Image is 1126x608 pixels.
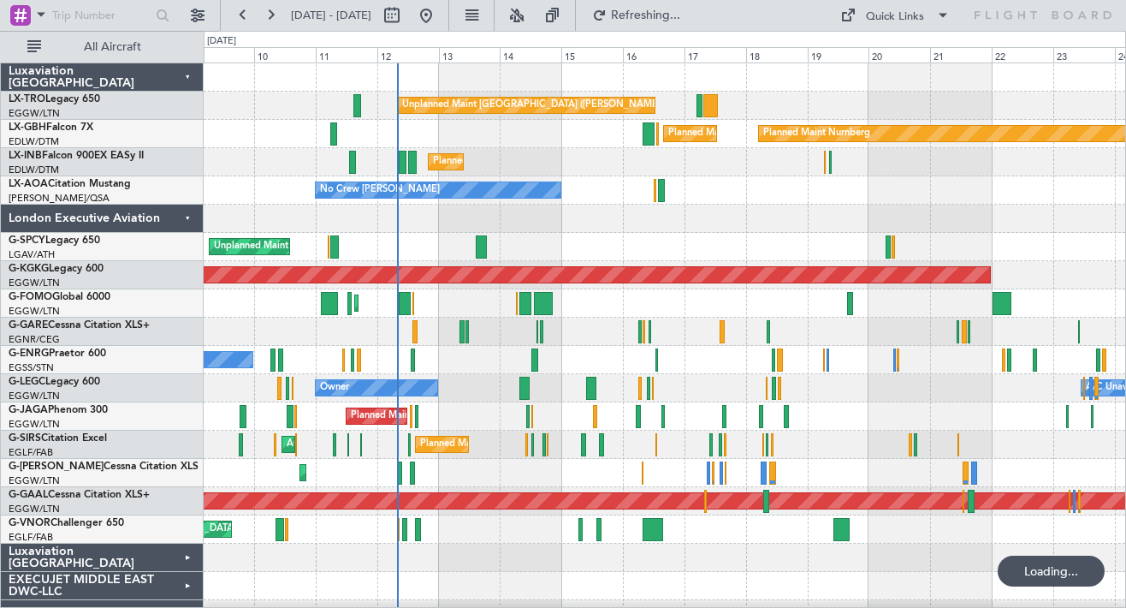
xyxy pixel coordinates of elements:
[9,462,104,472] span: G-[PERSON_NAME]
[214,234,491,259] div: Unplanned Maint [GEOGRAPHIC_DATA] ([PERSON_NAME] Intl)
[623,47,684,63] div: 16
[9,518,50,528] span: G-VNOR
[868,47,930,63] div: 20
[9,377,45,387] span: G-LEGC
[439,47,501,63] div: 13
[9,135,59,148] a: EDLW/DTM
[9,433,41,444] span: G-SIRS
[9,361,54,374] a: EGSS/STN
[9,349,106,359] a: G-ENRGPraetor 600
[9,264,49,274] span: G-KGKG
[9,235,45,246] span: G-SPCY
[320,375,349,401] div: Owner
[19,33,186,61] button: All Aircraft
[433,149,702,175] div: Planned Maint [GEOGRAPHIC_DATA] ([GEOGRAPHIC_DATA])
[9,490,48,500] span: G-GAAL
[402,92,679,118] div: Unplanned Maint [GEOGRAPHIC_DATA] ([PERSON_NAME] Intl)
[44,41,181,53] span: All Aircraft
[610,9,682,21] span: Refreshing...
[52,3,151,28] input: Trip Number
[316,47,377,63] div: 11
[9,292,52,302] span: G-FOMO
[9,503,60,516] a: EGGW/LTN
[668,121,938,146] div: Planned Maint [GEOGRAPHIC_DATA] ([GEOGRAPHIC_DATA])
[9,474,60,487] a: EGGW/LTN
[9,518,124,528] a: G-VNORChallenger 650
[9,107,60,120] a: EGGW/LTN
[684,47,746,63] div: 17
[9,405,108,415] a: G-JAGAPhenom 300
[9,333,60,346] a: EGNR/CEG
[9,490,150,500] a: G-GAALCessna Citation XLS+
[9,248,55,261] a: LGAV/ATH
[9,305,60,318] a: EGGW/LTN
[9,405,48,415] span: G-JAGA
[207,34,236,49] div: [DATE]
[992,47,1053,63] div: 22
[420,432,690,457] div: Planned Maint [GEOGRAPHIC_DATA] ([GEOGRAPHIC_DATA])
[9,164,59,176] a: EDLW/DTM
[832,2,958,29] button: Quick Links
[193,47,254,63] div: 9
[9,377,100,387] a: G-LEGCLegacy 600
[9,264,104,274] a: G-KGKGLegacy 600
[763,121,870,146] div: Planned Maint Nurnberg
[351,403,620,429] div: Planned Maint [GEOGRAPHIC_DATA] ([GEOGRAPHIC_DATA])
[291,8,371,23] span: [DATE] - [DATE]
[9,320,48,331] span: G-GARE
[9,418,60,431] a: EGGW/LTN
[9,122,93,133] a: LX-GBHFalcon 7X
[584,2,687,29] button: Refreshing...
[9,122,46,133] span: LX-GBH
[9,277,60,289] a: EGGW/LTN
[9,179,48,189] span: LX-AOA
[9,462,199,472] a: G-[PERSON_NAME]Cessna Citation XLS
[9,531,53,544] a: EGLF/FAB
[9,349,49,359] span: G-ENRG
[9,151,42,161] span: LX-INB
[9,94,100,104] a: LX-TROLegacy 650
[866,9,924,26] div: Quick Links
[287,432,417,457] div: AOG Maint [PERSON_NAME]
[9,179,131,189] a: LX-AOACitation Mustang
[9,235,100,246] a: G-SPCYLegacy 650
[9,446,53,459] a: EGLF/FAB
[808,47,869,63] div: 19
[320,177,440,203] div: No Crew [PERSON_NAME]
[1053,47,1115,63] div: 23
[998,556,1105,587] div: Loading...
[9,151,144,161] a: LX-INBFalcon 900EX EASy II
[254,47,316,63] div: 10
[9,192,110,205] a: [PERSON_NAME]/QSA
[9,320,150,331] a: G-GARECessna Citation XLS+
[561,47,623,63] div: 15
[377,47,439,63] div: 12
[9,390,60,402] a: EGGW/LTN
[9,292,110,302] a: G-FOMOGlobal 6000
[9,433,107,444] a: G-SIRSCitation Excel
[305,460,574,486] div: Planned Maint [GEOGRAPHIC_DATA] ([GEOGRAPHIC_DATA])
[930,47,992,63] div: 21
[500,47,561,63] div: 14
[9,94,45,104] span: LX-TRO
[746,47,808,63] div: 18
